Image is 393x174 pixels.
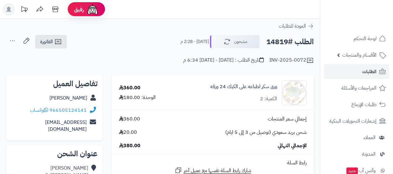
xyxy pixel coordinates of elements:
[86,3,99,16] img: ai-face.png
[324,114,389,129] a: إشعارات التحويلات البنكية
[266,35,314,48] h2: الطلب #14819
[119,142,140,149] span: 380.00
[342,51,377,59] span: الأقسام والمنتجات
[30,106,48,114] a: واتساب
[279,22,306,30] span: العودة للطلبات
[210,35,260,48] button: مشحون
[49,94,87,102] a: [PERSON_NAME]
[324,31,389,46] a: لوحة التحكم
[114,159,311,167] div: رابط السلة
[119,84,140,92] div: 360.00
[35,35,67,49] a: الفاتورة
[119,129,137,136] span: 20.00
[324,130,389,145] a: العملاء
[181,39,209,45] small: [DATE] - 2:28 م
[269,57,314,64] div: INV-2025-0072
[225,129,307,136] span: شحن بريد سعودي (توصيل من 3 إلى 5 ايام)
[11,150,98,158] h2: عنوان الشحن
[362,67,377,76] span: الطلبات
[324,64,389,79] a: الطلبات
[354,34,377,43] span: لوحة التحكم
[324,147,389,162] a: المدونة
[362,150,376,158] span: المدونة
[49,106,87,114] a: 966505124141
[351,100,377,109] span: طلبات الإرجاع
[278,142,307,149] span: الإجمالي النهائي
[329,117,377,125] span: إشعارات التحويلات البنكية
[45,119,87,133] a: [EMAIL_ADDRESS][DOMAIN_NAME]
[341,84,377,92] span: المراجعات والأسئلة
[324,81,389,96] a: المراجعات والأسئلة
[260,95,277,102] div: الكمية: 2
[74,6,84,13] span: رفيق
[16,3,32,17] a: تحديثات المنصة
[363,133,376,142] span: العملاء
[282,80,306,105] img: 2%20(14)-90x90.jpg
[268,115,307,123] span: إجمالي سعر المنتجات
[11,80,98,87] h2: تفاصيل العميل
[324,97,389,112] a: طلبات الإرجاع
[210,83,277,90] a: ورق سكر لطباعه على الكيك 24 ورقه
[183,57,264,64] div: تاريخ الطلب : [DATE] - [DATE] 6:34 م
[119,115,140,123] span: 360.00
[279,22,314,30] a: العودة للطلبات
[40,38,53,45] span: الفاتورة
[119,94,156,101] div: الوحدة: 180.00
